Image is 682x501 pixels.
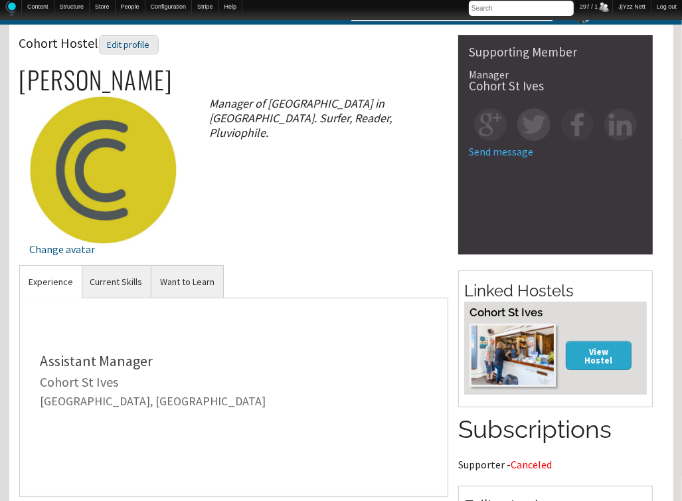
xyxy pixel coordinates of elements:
[20,266,82,298] a: Experience
[469,306,543,319] a: Cohort St Ives
[469,1,574,16] input: Search
[99,35,159,54] div: Edit profile
[469,80,642,92] div: Cohort St Ives
[5,1,16,16] img: Home
[99,35,159,51] a: Edit profile
[81,266,151,298] a: Current Skills
[604,108,637,141] img: in-square.png
[464,280,647,302] h2: Linked Hostels
[561,108,594,141] img: fb-square.png
[30,244,177,254] div: Change avatar
[41,373,119,390] a: Cohort St Ives
[151,266,223,298] a: Want to Learn
[198,96,448,140] div: Manager of [GEOGRAPHIC_DATA] in [GEOGRAPHIC_DATA]. Surfer, Reader, Pluviophile.
[41,353,428,368] div: Assistant Manager
[458,413,653,447] h2: Subscriptions
[19,35,159,51] span: Cohort Hostel
[41,395,428,407] div: [GEOGRAPHIC_DATA], [GEOGRAPHIC_DATA]
[474,108,507,141] img: gp-square.png
[566,341,632,369] a: View Hostel
[469,145,533,158] a: Send message
[469,46,642,58] div: Supporting Member
[469,69,642,80] div: Manager
[19,66,449,94] h2: [PERSON_NAME]
[30,96,177,243] img: Cohort Hostel's picture
[517,108,550,141] img: tw-square.png
[511,458,552,471] span: Canceled
[458,413,653,470] section: Supporter -
[30,162,177,254] a: Change avatar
